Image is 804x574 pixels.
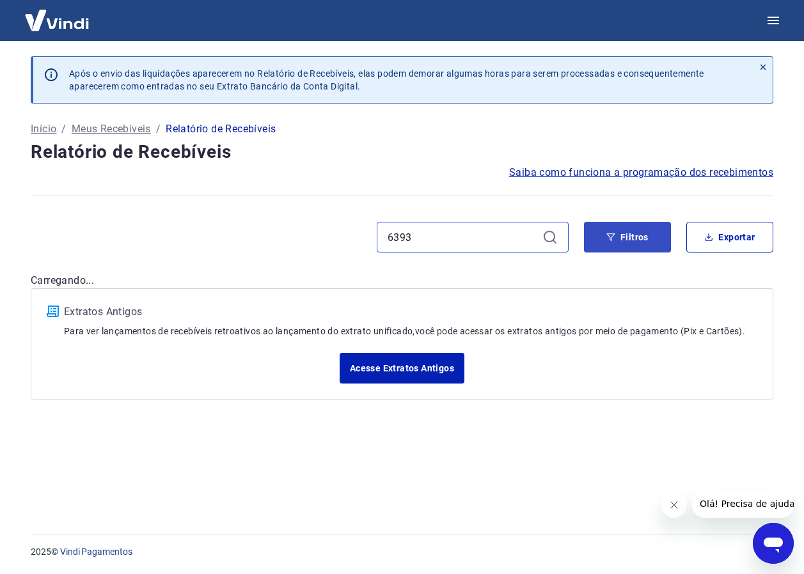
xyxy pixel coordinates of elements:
iframe: Fechar mensagem [661,492,687,518]
a: Meus Recebíveis [72,121,151,137]
p: Relatório de Recebíveis [166,121,276,137]
a: Acesse Extratos Antigos [340,353,464,384]
a: Vindi Pagamentos [60,547,132,557]
p: / [61,121,66,137]
a: Início [31,121,56,137]
input: Busque pelo número do pedido [388,228,537,247]
span: Olá! Precisa de ajuda? [8,9,107,19]
a: Saiba como funciona a programação dos recebimentos [509,165,773,180]
p: / [156,121,161,137]
p: 2025 © [31,545,773,559]
img: ícone [47,306,59,317]
p: Para ver lançamentos de recebíveis retroativos ao lançamento do extrato unificado, você pode aces... [64,325,757,337]
button: Filtros [584,222,671,252]
p: Extratos Antigos [64,304,757,320]
button: Exportar [686,222,773,252]
iframe: Botão para abrir a janela de mensagens [753,523,794,564]
iframe: Mensagem da empresa [692,490,794,518]
p: Carregando... [31,273,773,288]
p: Após o envio das liquidações aparecerem no Relatório de Recebíveis, elas podem demorar algumas ho... [69,67,743,93]
h4: Relatório de Recebíveis [31,139,773,165]
img: Vindi [15,1,99,40]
